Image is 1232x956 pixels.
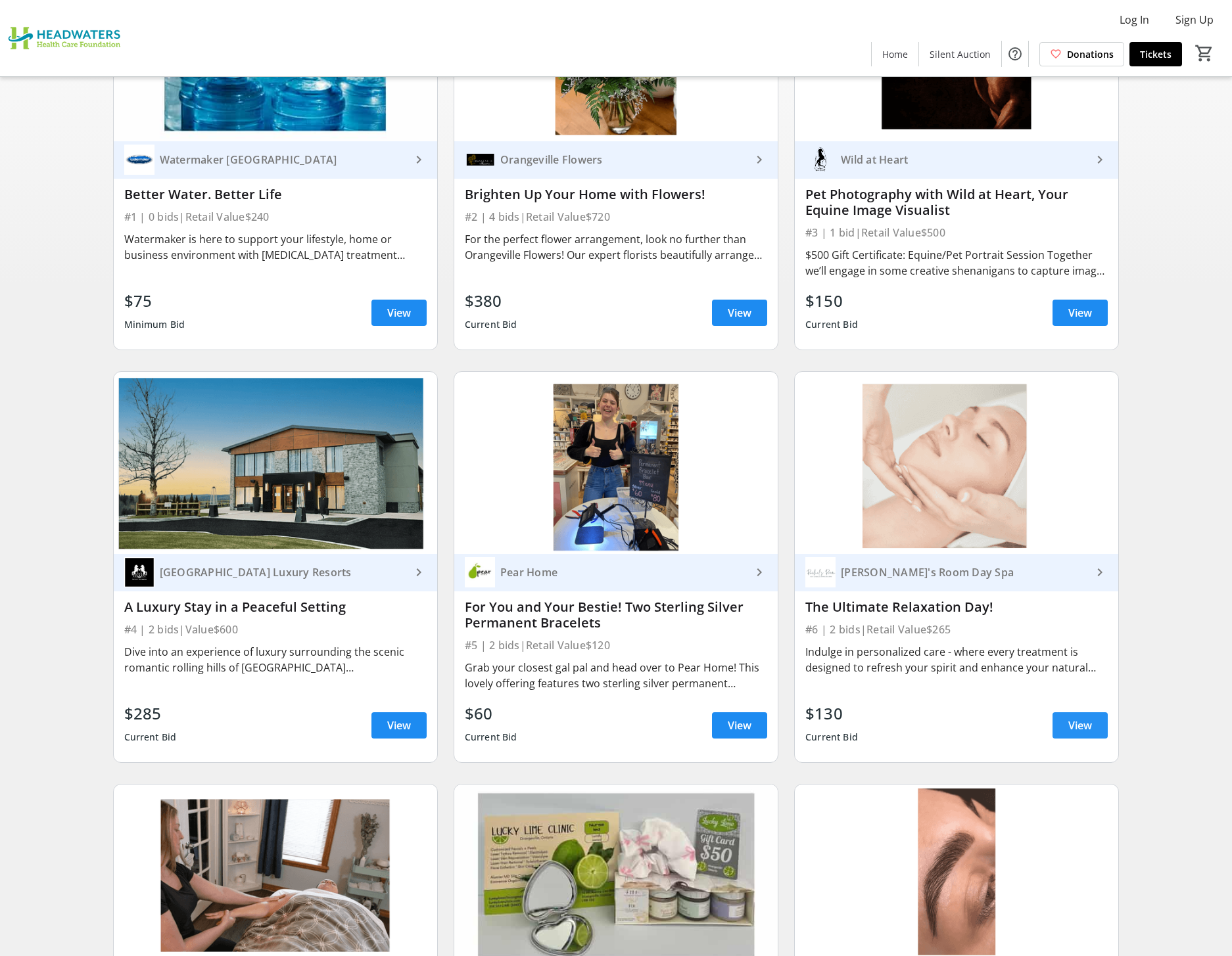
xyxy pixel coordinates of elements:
[805,313,858,336] div: Current Bid
[124,289,185,313] div: $75
[728,305,751,321] span: View
[371,300,427,326] a: View
[124,313,185,336] div: Minimum Bid
[930,47,991,61] span: Silent Auction
[124,644,427,675] div: Dive into an experience of luxury surrounding the scenic romantic rolling hills of [GEOGRAPHIC_DA...
[371,712,427,739] a: View
[1175,12,1214,28] span: Sign Up
[124,208,427,226] div: #1 | 0 bids | Retail Value $240
[919,42,1001,66] a: Silent Auction
[124,725,177,749] div: Current Bid
[805,725,858,749] div: Current Bid
[1067,47,1114,61] span: Donations
[124,231,427,263] div: Watermaker is here to support your lifestyle, home or business environment with [MEDICAL_DATA] tr...
[454,372,778,554] img: For You and Your Bestie! Two Sterling Silver Permanent Bracelets
[1140,47,1172,61] span: Tickets
[1092,564,1108,580] mat-icon: keyboard_arrow_right
[454,554,778,591] a: Pear HomePear Home
[114,554,437,591] a: Mount Alverno Luxury Resorts[GEOGRAPHIC_DATA] Luxury Resorts
[411,564,427,580] mat-icon: keyboard_arrow_right
[114,372,437,554] img: A Luxury Stay in a Peaceful Setting
[805,702,858,725] div: $130
[1193,41,1216,65] button: Cart
[387,305,411,321] span: View
[154,566,411,579] div: [GEOGRAPHIC_DATA] Luxury Resorts
[124,145,154,175] img: Watermaker Orangeville
[728,717,751,733] span: View
[1053,300,1108,326] a: View
[836,153,1092,166] div: Wild at Heart
[1129,42,1182,66] a: Tickets
[882,47,908,61] span: Home
[387,717,411,733] span: View
[1120,12,1149,28] span: Log In
[1092,152,1108,168] mat-icon: keyboard_arrow_right
[872,42,918,66] a: Home
[805,145,836,175] img: Wild at Heart
[495,566,751,579] div: Pear Home
[114,141,437,179] a: Watermaker OrangevilleWatermaker [GEOGRAPHIC_DATA]
[712,300,767,326] a: View
[465,231,767,263] div: For the perfect flower arrangement, look no further than Orangeville Flowers! Our expert florists...
[465,725,517,749] div: Current Bid
[154,153,411,166] div: Watermaker [GEOGRAPHIC_DATA]
[465,636,767,654] div: #5 | 2 bids | Retail Value $120
[795,554,1118,591] a: Rachel's Room Day Spa[PERSON_NAME]'s Room Day Spa
[465,702,517,725] div: $60
[8,5,125,71] img: Headwaters Health Care Foundation's Logo
[751,564,767,580] mat-icon: keyboard_arrow_right
[805,223,1108,242] div: #3 | 1 bid | Retail Value $500
[465,145,495,175] img: Orangeville Flowers
[751,152,767,168] mat-icon: keyboard_arrow_right
[805,247,1108,279] div: $500 Gift Certificate: Equine/Pet Portrait Session Together we’ll engage in some creative shenani...
[805,557,836,587] img: Rachel's Room Day Spa
[795,372,1118,554] img: The Ultimate Relaxation Day!
[411,152,427,168] mat-icon: keyboard_arrow_right
[465,187,767,202] div: Brighten Up Your Home with Flowers!
[124,599,427,615] div: A Luxury Stay in a Peaceful Setting
[1165,9,1224,30] button: Sign Up
[712,712,767,739] a: View
[124,557,154,587] img: Mount Alverno Luxury Resorts
[465,208,767,226] div: #2 | 4 bids | Retail Value $720
[805,620,1108,639] div: #6 | 2 bids | Retail Value $265
[124,620,427,639] div: #4 | 2 bids | Value $600
[805,599,1108,615] div: The Ultimate Relaxation Day!
[805,187,1108,218] div: Pet Photography with Wild at Heart, Your Equine Image Visualist
[1109,9,1160,30] button: Log In
[495,153,751,166] div: Orangeville Flowers
[124,702,177,725] div: $285
[805,289,858,313] div: $150
[465,313,517,336] div: Current Bid
[1068,717,1092,733] span: View
[805,644,1108,675] div: Indulge in personalized care - where every treatment is designed to refresh your spirit and enhan...
[795,141,1118,179] a: Wild at HeartWild at Heart
[124,187,427,202] div: Better Water. Better Life
[465,557,495,587] img: Pear Home
[465,289,517,313] div: $380
[1039,42,1124,66] a: Donations
[454,141,778,179] a: Orangeville FlowersOrangeville Flowers
[1053,712,1108,739] a: View
[465,599,767,631] div: For You and Your Bestie! Two Sterling Silver Permanent Bracelets
[1068,305,1092,321] span: View
[1002,41,1028,67] button: Help
[465,660,767,691] div: Grab your closest gal pal and head over to Pear Home! This lovely offering features two sterling ...
[836,566,1092,579] div: [PERSON_NAME]'s Room Day Spa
